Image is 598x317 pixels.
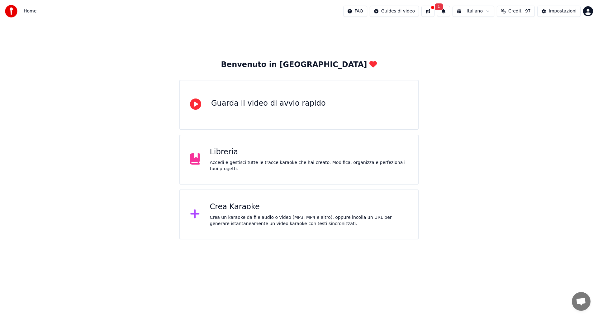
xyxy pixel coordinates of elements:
span: Home [24,8,36,14]
nav: breadcrumb [24,8,36,14]
span: 1 [435,3,443,10]
button: Impostazioni [537,6,581,17]
button: Crediti97 [497,6,535,17]
div: Crea un karaoke da file audio o video (MP3, MP4 e altro), oppure incolla un URL per generare ista... [210,214,408,227]
div: Guarda il video di avvio rapido [211,98,326,108]
div: Crea Karaoke [210,202,408,212]
span: Crediti [508,8,523,14]
div: Benvenuto in [GEOGRAPHIC_DATA] [221,60,377,70]
button: FAQ [343,6,367,17]
img: youka [5,5,17,17]
span: 97 [525,8,531,14]
div: Impostazioni [549,8,577,14]
div: Accedi e gestisci tutte le tracce karaoke che hai creato. Modifica, organizza e perfeziona i tuoi... [210,160,408,172]
a: Aprire la chat [572,292,591,311]
button: Guides di video [370,6,419,17]
div: Libreria [210,147,408,157]
button: 1 [437,6,450,17]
